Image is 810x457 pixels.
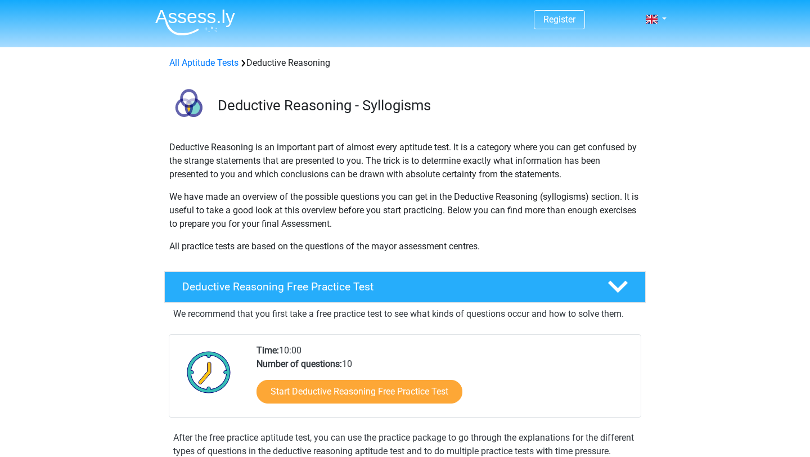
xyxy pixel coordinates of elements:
[181,344,237,400] img: Clock
[160,271,650,303] a: Deductive Reasoning Free Practice Test
[256,380,462,404] a: Start Deductive Reasoning Free Practice Test
[155,9,235,35] img: Assessly
[169,190,641,231] p: We have made an overview of the possible questions you can get in the Deductive Reasoning (syllog...
[169,141,641,181] p: Deductive Reasoning is an important part of almost every aptitude test. It is a category where yo...
[165,56,645,70] div: Deductive Reasoning
[165,83,213,131] img: deductive reasoning
[248,344,640,417] div: 10:00 10
[218,97,637,114] h3: Deductive Reasoning - Syllogisms
[543,14,575,25] a: Register
[182,280,589,293] h4: Deductive Reasoning Free Practice Test
[169,240,641,253] p: All practice tests are based on the questions of the mayor assessment centres.
[173,307,637,321] p: We recommend that you first take a free practice test to see what kinds of questions occur and ho...
[256,345,279,356] b: Time:
[169,57,238,68] a: All Aptitude Tests
[256,359,342,369] b: Number of questions:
